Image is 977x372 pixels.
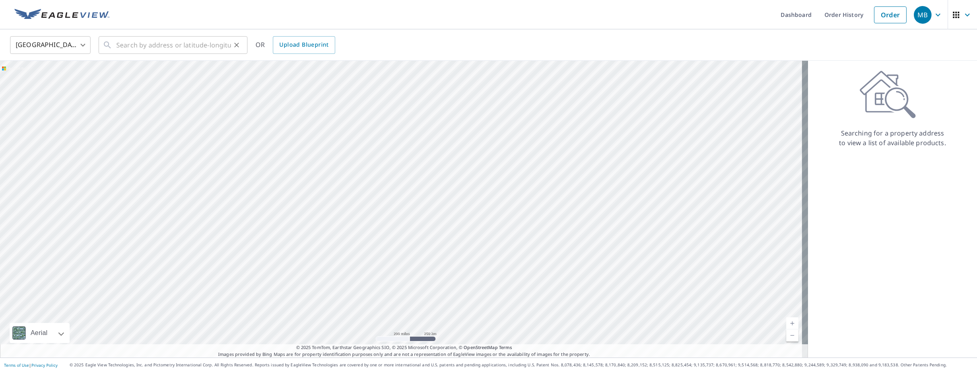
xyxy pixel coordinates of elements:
[116,34,231,56] input: Search by address or latitude-longitude
[4,363,58,368] p: |
[914,6,932,24] div: MB
[10,323,70,343] div: Aerial
[839,128,946,148] p: Searching for a property address to view a list of available products.
[10,34,91,56] div: [GEOGRAPHIC_DATA]
[28,323,50,343] div: Aerial
[70,362,973,368] p: © 2025 Eagle View Technologies, Inc. and Pictometry International Corp. All Rights Reserved. Repo...
[4,362,29,368] a: Terms of Use
[499,344,512,350] a: Terms
[464,344,497,350] a: OpenStreetMap
[279,40,328,50] span: Upload Blueprint
[786,329,798,341] a: Current Level 5, Zoom Out
[14,9,109,21] img: EV Logo
[256,36,335,54] div: OR
[296,344,512,351] span: © 2025 TomTom, Earthstar Geographics SIO, © 2025 Microsoft Corporation, ©
[231,39,242,51] button: Clear
[273,36,335,54] a: Upload Blueprint
[874,6,907,23] a: Order
[786,317,798,329] a: Current Level 5, Zoom In
[31,362,58,368] a: Privacy Policy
